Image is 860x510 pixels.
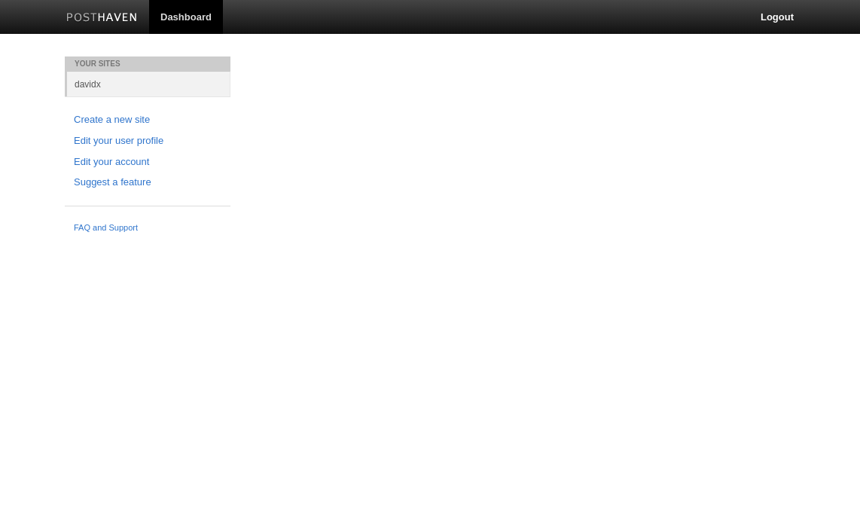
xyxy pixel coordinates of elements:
[74,133,221,149] a: Edit your user profile
[65,56,230,72] li: Your Sites
[74,175,221,191] a: Suggest a feature
[74,154,221,170] a: Edit your account
[67,72,230,96] a: davidx
[74,112,221,128] a: Create a new site
[66,13,138,24] img: Posthaven-bar
[74,221,221,235] a: FAQ and Support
